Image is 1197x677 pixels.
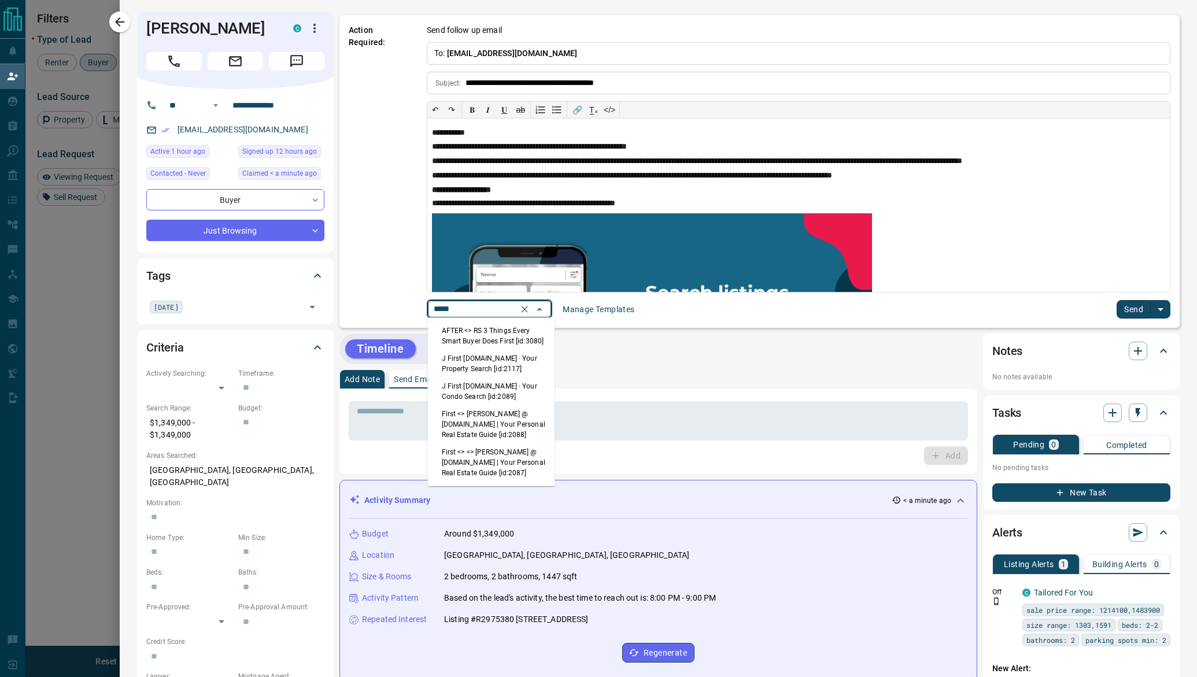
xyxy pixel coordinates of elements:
p: Activity Summary [364,494,430,506]
p: Pre-Approved: [146,602,232,612]
p: $1,349,000 - $1,349,000 [146,413,232,445]
span: sale price range: 1214100,1483900 [1026,604,1160,616]
div: Alerts [992,519,1170,546]
span: [DATE] [154,301,179,313]
p: 0 [1051,441,1056,449]
button: 🔗 [569,102,585,118]
div: Fri Aug 15 2025 [238,145,324,161]
span: Claimed < a minute ago [242,168,317,179]
p: Building Alerts [1092,560,1147,568]
button: ↷ [444,102,460,118]
button: Manage Templates [556,300,641,319]
h2: Criteria [146,338,184,357]
button: Regenerate [622,643,694,663]
p: Subject: [435,78,461,88]
p: Send Email [394,375,435,383]
button: Clear [516,301,533,317]
p: 2 bedrooms, 2 bathrooms, 1447 sqft [444,571,577,583]
p: Motivation: [146,498,324,508]
p: Beds: [146,567,232,578]
p: Search Range: [146,403,232,413]
button: 𝐁 [464,102,480,118]
span: Email [208,52,263,71]
p: Add Note [345,375,380,383]
span: Call [146,52,202,71]
a: [EMAIL_ADDRESS][DOMAIN_NAME] [178,125,308,134]
p: [GEOGRAPHIC_DATA], [GEOGRAPHIC_DATA], [GEOGRAPHIC_DATA] [146,461,324,492]
p: Listing #R2975380 [STREET_ADDRESS] [444,613,588,626]
p: Off [992,587,1015,597]
span: Contacted - Never [150,168,206,179]
div: Tags [146,262,324,290]
p: Actively Searching: [146,368,232,379]
button: 𝐔 [496,102,512,118]
div: Just Browsing [146,220,324,241]
button: Close [531,301,548,317]
div: split button [1117,300,1170,319]
div: Tasks [992,399,1170,427]
p: Credit Score: [146,637,324,647]
span: Message [269,52,324,71]
p: Repeated Interest [362,613,427,626]
h2: Notes [992,342,1022,360]
p: Based on the lead's activity, the best time to reach out is: 8:00 PM - 9:00 PM [444,592,716,604]
p: Action Required: [349,24,409,319]
li: AFTER <> RS 3 Things Every Smart Buyer Does First [id:3080] [428,322,555,350]
img: search_like_a_pro.png [432,213,872,406]
div: Criteria [146,334,324,361]
p: Activity Pattern [362,592,419,604]
p: < a minute ago [903,495,951,506]
p: Send follow up email [427,24,502,36]
p: Min Size: [238,532,324,543]
span: Active 1 hour ago [150,146,205,157]
p: To: [427,42,1170,65]
button: ab [512,102,529,118]
p: Budget [362,528,389,540]
p: 0 [1154,560,1159,568]
div: Notes [992,337,1170,365]
span: size range: 1303,1591 [1026,619,1111,631]
button: Bullet list [549,102,565,118]
span: [EMAIL_ADDRESS][DOMAIN_NAME] [447,49,578,58]
div: Sat Aug 16 2025 [146,145,232,161]
span: Signed up 12 hours ago [242,146,317,157]
button: T̲ₓ [585,102,601,118]
button: Open [304,299,320,315]
p: New Alert: [992,663,1170,675]
p: Location [362,549,394,561]
h2: Alerts [992,523,1022,542]
p: Around $1,349,000 [444,528,514,540]
button: Timeline [345,339,416,358]
a: Tailored For You [1034,588,1093,597]
div: Activity Summary< a minute ago [349,490,967,511]
div: condos.ca [1022,589,1030,597]
p: Home Type: [146,532,232,543]
p: Pending [1013,441,1044,449]
button: </> [601,102,618,118]
p: No notes available [992,372,1170,382]
span: beds: 2-2 [1122,619,1158,631]
div: Buyer [146,189,324,210]
button: Campaigns [420,339,504,358]
p: Areas Searched: [146,450,324,461]
div: condos.ca [293,24,301,32]
p: [GEOGRAPHIC_DATA], [GEOGRAPHIC_DATA], [GEOGRAPHIC_DATA] [444,549,689,561]
p: Baths: [238,567,324,578]
span: 𝐔 [501,105,507,114]
button: 𝑰 [480,102,496,118]
p: Completed [1106,441,1147,449]
span: bathrooms: 2 [1026,634,1075,646]
button: Open [209,98,223,112]
svg: Push Notification Only [992,597,1000,605]
p: Budget: [238,403,324,413]
p: Size & Rooms [362,571,412,583]
p: No pending tasks [992,459,1170,476]
svg: Email Verified [161,126,169,134]
li: First <> [PERSON_NAME] @ [DOMAIN_NAME] | Your Personal Real Estate Guide [id:2088] [428,405,555,443]
button: ↶ [427,102,444,118]
p: 1 [1061,560,1066,568]
li: J First [DOMAIN_NAME] · Your Condo Search [id:2089] [428,378,555,405]
li: J First [DOMAIN_NAME] · Your Property Search [id:2117] [428,350,555,378]
p: Pre-Approval Amount: [238,602,324,612]
li: First <> <> [PERSON_NAME] @ [DOMAIN_NAME] | Your Personal Real Estate Guide [id:2087] [428,443,555,482]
